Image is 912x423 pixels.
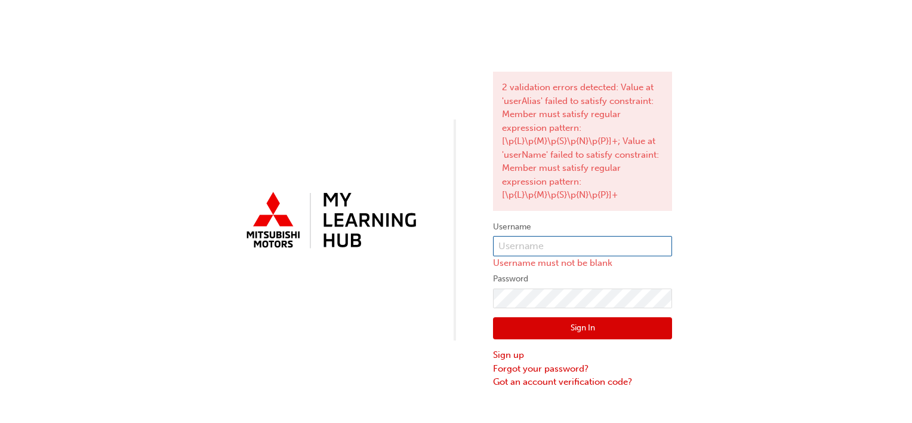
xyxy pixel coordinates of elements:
label: Password [493,272,672,286]
p: Username must not be blank [493,256,672,270]
a: Forgot your password? [493,362,672,376]
button: Sign In [493,317,672,340]
img: mmal [240,187,419,255]
label: Username [493,220,672,234]
a: Sign up [493,348,672,362]
a: Got an account verification code? [493,375,672,389]
input: Username [493,236,672,256]
div: 2 validation errors detected: Value at 'userAlias' failed to satisfy constraint: Member must sati... [493,72,672,211]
